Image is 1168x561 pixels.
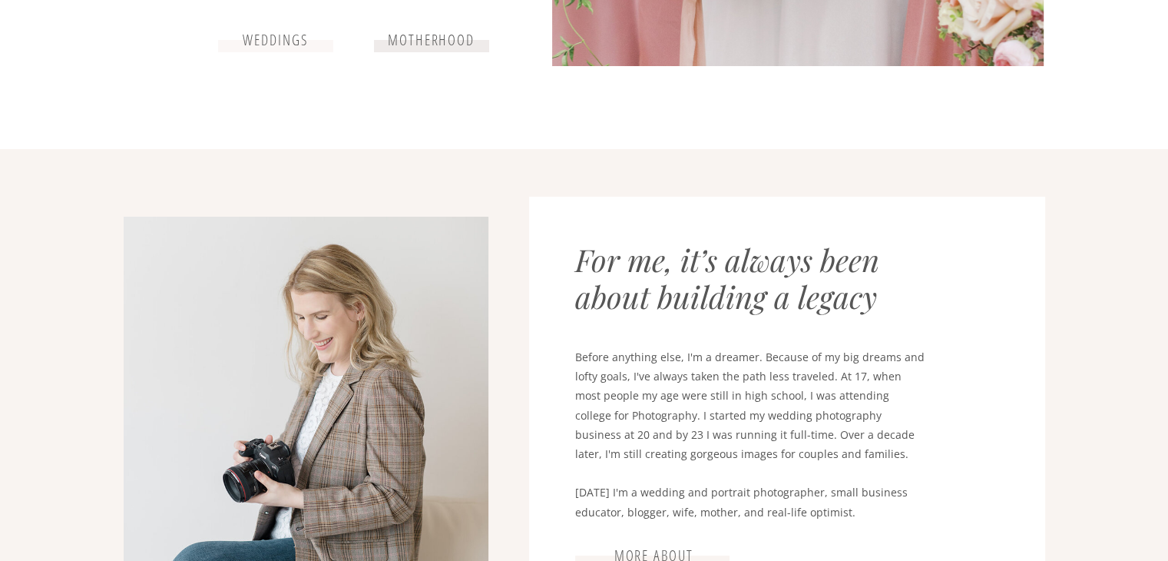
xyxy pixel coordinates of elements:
[230,32,322,50] a: weddings
[575,241,932,334] h2: For me, it’s always been about building a legacy
[376,32,487,50] a: motherhood
[575,347,926,523] p: Before anything else, I'm a dreamer. Because of my big dreams and lofty goals, I've always taken ...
